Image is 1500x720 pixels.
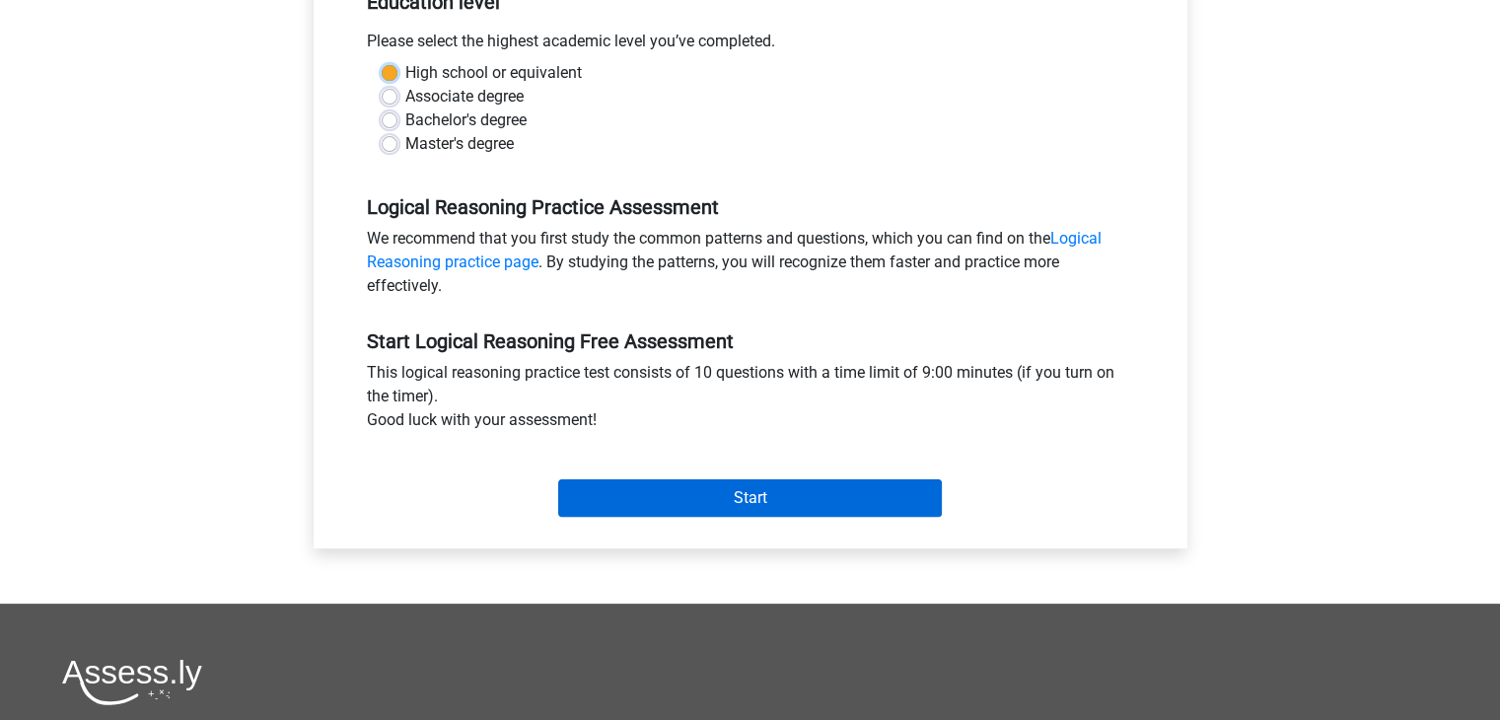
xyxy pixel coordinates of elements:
[367,329,1134,353] h5: Start Logical Reasoning Free Assessment
[367,195,1134,219] h5: Logical Reasoning Practice Assessment
[405,108,527,132] label: Bachelor's degree
[405,132,514,156] label: Master's degree
[352,361,1149,440] div: This logical reasoning practice test consists of 10 questions with a time limit of 9:00 minutes (...
[405,61,582,85] label: High school or equivalent
[558,479,942,517] input: Start
[352,30,1149,61] div: Please select the highest academic level you’ve completed.
[352,227,1149,306] div: We recommend that you first study the common patterns and questions, which you can find on the . ...
[405,85,524,108] label: Associate degree
[62,659,202,705] img: Assessly logo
